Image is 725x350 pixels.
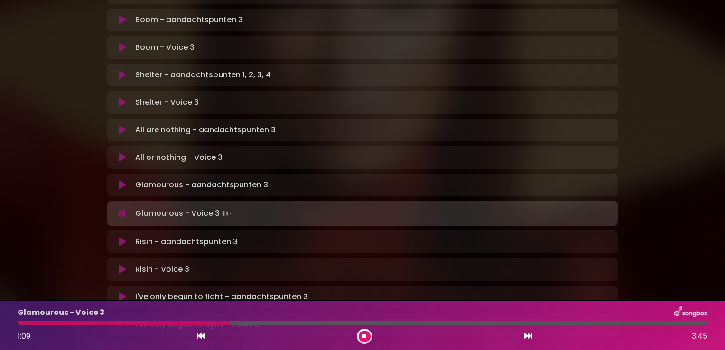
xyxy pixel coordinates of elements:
[135,291,308,303] p: I've only begun to fight - aandachtspunten 3
[135,69,271,81] p: Shelter - aandachtspunten 1, 2, 3, 4
[220,207,233,220] img: waveform4.gif
[692,331,707,342] span: 3:45
[135,236,238,248] p: Risin - aandachtspunten 3
[135,42,195,53] p: Boom - Voice 3
[135,14,243,26] p: Boom - aandachtspunten 3
[135,124,276,136] p: All are nothing - aandachtspunten 3
[135,264,189,275] p: Risin - Voice 3
[18,331,30,341] span: 1:09
[135,207,233,220] p: Glamourous - Voice 3
[18,307,104,318] p: Glamourous - Voice 3
[135,97,199,108] p: Shelter - Voice 3
[135,179,268,191] p: Glamourous - aandachtspunten 3
[135,152,223,163] p: All or nothing - Voice 3
[674,306,707,319] img: songbox-logo-white.png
